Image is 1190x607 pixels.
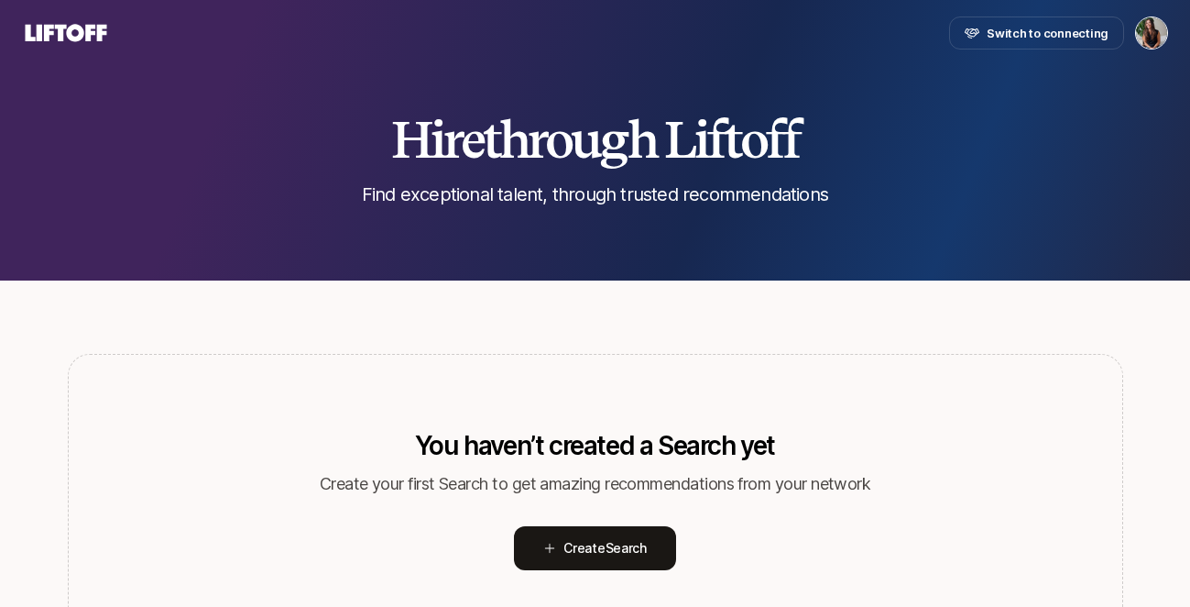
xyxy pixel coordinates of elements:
p: Find exceptional talent, through trusted recommendations [362,182,828,207]
span: Search [606,540,647,556]
img: Ciara Cornette [1136,17,1167,49]
span: Create [563,537,647,559]
p: Create your first Search to get amazing recommendations from your network [320,471,871,497]
p: You haven’t created a Search yet [415,431,775,460]
button: Switch to connecting [949,17,1124,50]
button: CreateSearch [514,526,676,570]
span: through Liftoff [483,108,799,171]
button: Ciara Cornette [1135,17,1168,50]
h2: Hire [391,112,800,167]
span: Switch to connecting [987,24,1108,42]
